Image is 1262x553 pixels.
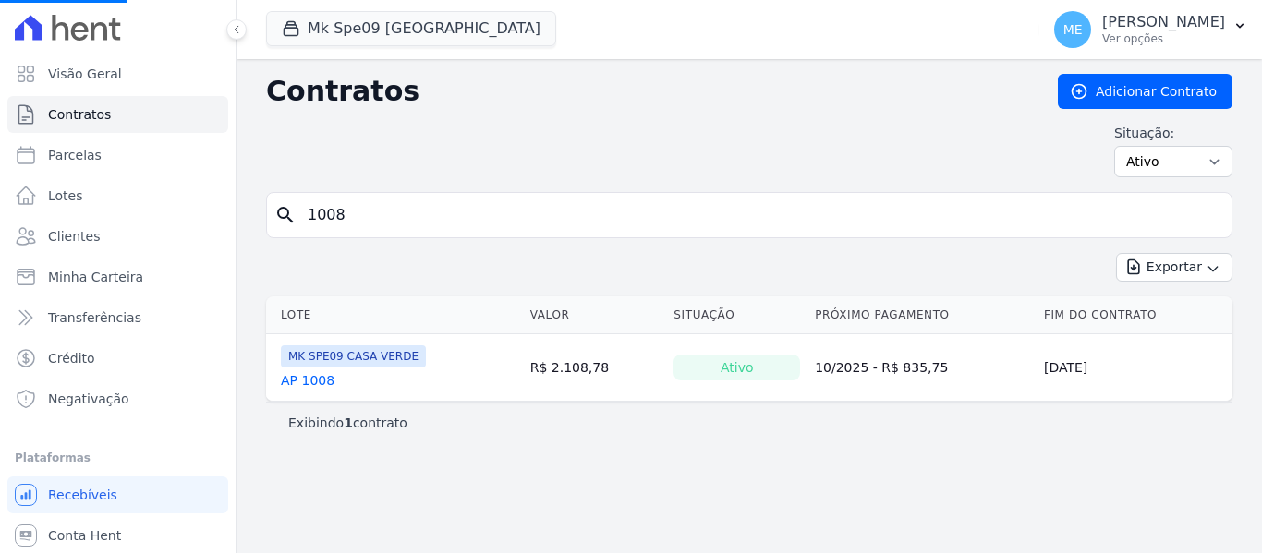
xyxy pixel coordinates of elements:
a: Clientes [7,218,228,255]
p: Exibindo contrato [288,414,407,432]
a: 10/2025 - R$ 835,75 [815,360,948,375]
a: Parcelas [7,137,228,174]
span: Conta Hent [48,526,121,545]
span: Clientes [48,227,100,246]
a: Minha Carteira [7,258,228,295]
span: Transferências [48,308,141,327]
button: ME [PERSON_NAME] Ver opções [1039,4,1262,55]
th: Valor [523,296,667,334]
a: Transferências [7,299,228,336]
th: Próximo Pagamento [807,296,1037,334]
div: Plataformas [15,447,221,469]
button: Mk Spe09 [GEOGRAPHIC_DATA] [266,11,556,46]
td: R$ 2.108,78 [523,334,667,402]
span: Negativação [48,390,129,408]
span: Visão Geral [48,65,122,83]
a: Negativação [7,380,228,417]
span: Lotes [48,186,83,205]
span: Recebíveis [48,486,117,504]
i: search [274,204,297,226]
input: Buscar por nome do lote [297,197,1224,234]
span: Crédito [48,349,95,367]
span: ME [1063,23,1083,36]
a: AP 1008 [281,371,334,390]
th: Lote [266,296,523,334]
label: Situação: [1114,124,1232,142]
a: Crédito [7,340,228,377]
b: 1 [344,415,353,430]
span: Minha Carteira [48,268,143,286]
div: Ativo [673,355,800,380]
th: Situação [666,296,807,334]
td: [DATE] [1037,334,1232,402]
button: Exportar [1116,253,1232,282]
span: MK SPE09 CASA VERDE [281,345,426,367]
p: Ver opções [1102,31,1225,46]
a: Adicionar Contrato [1058,74,1232,109]
span: Parcelas [48,146,102,164]
a: Visão Geral [7,55,228,92]
h2: Contratos [266,75,1028,108]
a: Recebíveis [7,476,228,513]
span: Contratos [48,105,111,124]
a: Lotes [7,177,228,214]
th: Fim do Contrato [1037,296,1232,334]
a: Contratos [7,96,228,133]
p: [PERSON_NAME] [1102,13,1225,31]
